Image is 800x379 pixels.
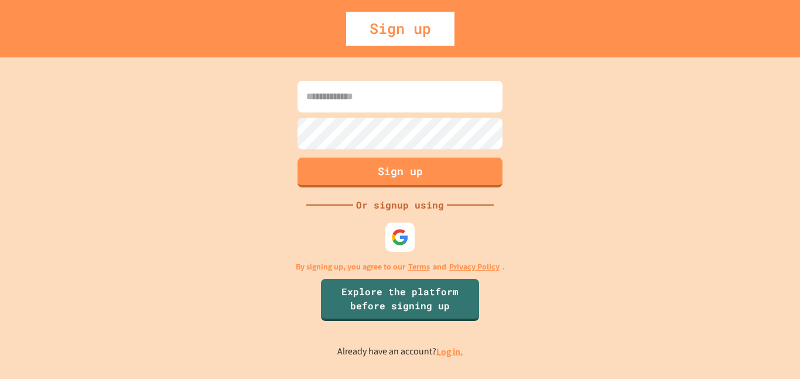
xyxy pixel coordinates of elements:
[436,346,463,358] a: Log in.
[449,261,500,273] a: Privacy Policy
[391,228,409,246] img: google-icon.svg
[298,158,502,187] button: Sign up
[408,261,430,273] a: Terms
[346,12,454,46] div: Sign up
[337,344,463,359] p: Already have an account?
[321,279,479,321] a: Explore the platform before signing up
[751,332,788,367] iframe: chat widget
[703,281,788,331] iframe: chat widget
[296,261,505,273] p: By signing up, you agree to our and .
[353,198,447,212] div: Or signup using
